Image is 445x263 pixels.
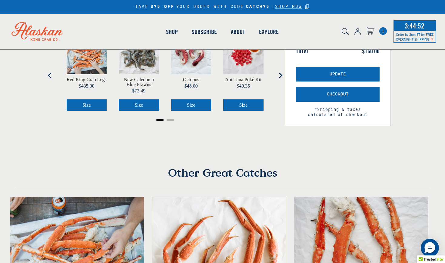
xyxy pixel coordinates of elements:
[3,14,71,49] img: Alaskan King Crab Co. logo
[430,37,433,41] span: Shipping Notice Icon
[379,27,387,35] a: Cart
[223,34,264,74] img: Ahi Tuna and wasabi sauce
[237,83,250,88] span: $40.35
[275,4,302,9] a: SHOP NOW
[296,67,380,82] button: Update
[171,34,211,74] img: Octopus on parchment paper.
[67,77,107,82] a: View Red King Crab Legs
[296,48,309,55] span: Total
[342,28,349,35] img: search
[167,119,174,121] button: Go to page 2
[403,20,426,32] span: 3:44:52
[421,239,439,257] div: Messenger Dummy Widget
[379,27,387,35] span: 1
[44,69,56,82] button: Go to last slide
[184,83,198,88] span: $48.00
[82,102,91,108] span: Size
[187,102,195,108] span: Size
[183,77,199,82] a: View Octopus
[156,119,164,121] button: Go to page 1
[327,92,349,97] span: Checkout
[119,77,159,87] a: View New Caledonia Blue Prawns
[224,15,252,49] a: About
[396,32,433,41] span: Order by 3pm ET for FREE OVERNIGHT SHIPPING
[362,48,380,55] span: $160.00
[67,34,107,74] img: Red King Crab Legs
[165,28,218,117] div: product
[119,34,159,74] img: Caledonia blue prawns on parchment paper
[135,3,310,10] div: TAKE YOUR ORDER WITH CODE |
[223,99,264,111] button: Select Ahi Tuna Poké Kit size
[171,99,211,111] button: Select Octopus size
[15,166,430,189] h4: Other Great Catches
[134,102,143,108] span: Size
[119,99,159,111] button: Select New Caledonia Blue Prawns size
[239,102,247,108] span: Size
[151,4,174,9] strong: $75 OFF
[330,72,346,77] span: Update
[55,117,276,122] ul: Select a slide to show
[132,88,145,93] span: $73.49
[246,4,270,9] strong: CATCH75
[274,69,286,82] button: Next slide
[367,27,374,36] a: Cart
[296,102,380,118] span: *Shipping & taxes calculated at checkout
[296,87,380,102] button: Checkout
[217,28,270,117] div: product
[252,15,286,49] a: Explore
[159,15,185,49] a: Shop
[61,28,113,117] div: product
[79,83,95,88] span: $435.00
[225,77,261,82] a: View Ahi Tuna Poké Kit
[113,28,165,117] div: product
[185,15,224,49] a: Subscribe
[67,99,107,111] button: Select Red King Crab Legs size
[354,28,361,35] img: account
